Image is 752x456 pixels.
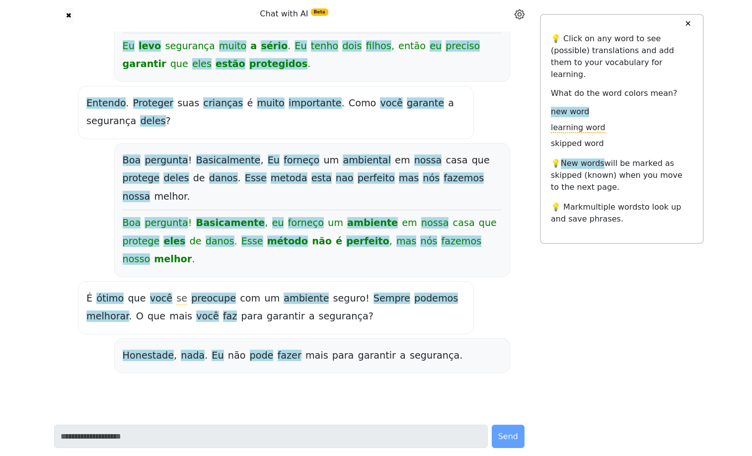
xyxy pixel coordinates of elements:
[241,235,263,248] span: Esse
[209,172,238,185] span: danos
[284,293,329,305] span: ambiente
[328,217,343,229] span: um
[278,350,301,362] span: fazer
[395,154,410,167] span: em
[190,235,202,248] span: de
[346,235,389,248] span: perfeito
[551,157,693,193] p: 💡 will be marked as skipped (known) when you move to the next page.
[123,40,135,53] span: Eu
[305,350,328,362] span: mais
[206,235,234,248] span: danos
[358,172,395,185] span: perfeito
[551,107,589,117] span: new word
[212,350,224,362] span: Eu
[181,350,205,362] span: nada
[163,235,185,248] span: eles
[358,350,396,362] span: garantir
[288,40,291,53] span: .
[414,154,442,167] span: nossa
[551,88,693,98] h6: What do the word colors mean?
[245,172,267,185] span: Esse
[196,217,265,229] span: Basicamente
[148,310,165,323] span: que
[444,172,484,185] span: fazemos
[374,293,410,305] span: Sempre
[288,217,324,229] span: forneço
[65,8,73,23] a: ✖
[96,293,124,305] span: ótimo
[234,235,237,248] span: .
[441,235,481,248] span: fazemos
[366,293,370,305] span: !
[260,9,328,18] span: Chat with AI
[369,310,374,323] span: ?
[140,115,165,128] span: deles
[163,172,189,185] span: deles
[238,172,241,185] span: .
[165,40,215,53] span: segurança
[678,15,697,33] button: ✕
[250,350,274,362] span: pode
[177,97,199,110] span: suas
[472,154,490,167] span: que
[448,97,454,110] span: a
[136,310,144,323] span: O
[267,310,305,323] span: garantir
[267,235,308,248] span: método
[219,40,246,53] span: muito
[319,310,369,323] span: segurança
[311,40,338,53] span: tenho
[123,235,160,248] span: protege
[196,154,261,167] span: Basicalmente
[139,40,161,53] span: levo
[446,40,480,53] span: preciso
[250,40,257,53] span: a
[86,97,126,110] span: Entendo
[311,172,332,185] span: esta
[284,154,319,167] span: forneço
[196,310,219,323] span: você
[247,97,253,110] span: é
[421,217,449,229] span: nossa
[583,202,642,212] span: multiple words
[86,310,129,323] span: melhorar
[342,97,345,110] span: .
[188,217,192,229] span: !
[126,97,129,110] span: .
[398,40,426,53] span: então
[133,97,174,110] span: Proteger
[410,350,459,362] span: segurança
[420,235,437,248] span: nós
[561,158,604,169] span: New words
[154,253,192,266] span: melhor
[264,293,280,305] span: um
[123,253,150,266] span: nosso
[414,293,458,305] span: podemos
[170,58,188,71] span: que
[307,58,310,71] span: .
[216,58,245,71] span: estão
[551,123,605,133] span: learning word
[400,350,406,362] span: a
[257,97,284,110] span: muito
[551,139,604,149] span: skipped word
[228,350,246,362] span: não
[332,350,354,362] span: para
[123,217,141,229] span: Boa
[187,191,190,203] span: .
[145,217,188,229] span: pergunta
[271,172,307,185] span: metoda
[123,58,166,71] span: garantir
[309,310,315,323] span: a
[145,154,188,167] span: pergunta
[333,293,366,305] span: seguro
[223,310,237,323] span: faz
[205,350,208,362] span: .
[169,310,192,323] span: mais
[123,191,150,203] span: nossa
[241,310,263,323] span: para
[551,201,693,225] p: 💡 Mark to look up and save phrases.
[192,253,195,266] span: .
[311,8,328,16] span: Beta
[389,235,392,248] span: ,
